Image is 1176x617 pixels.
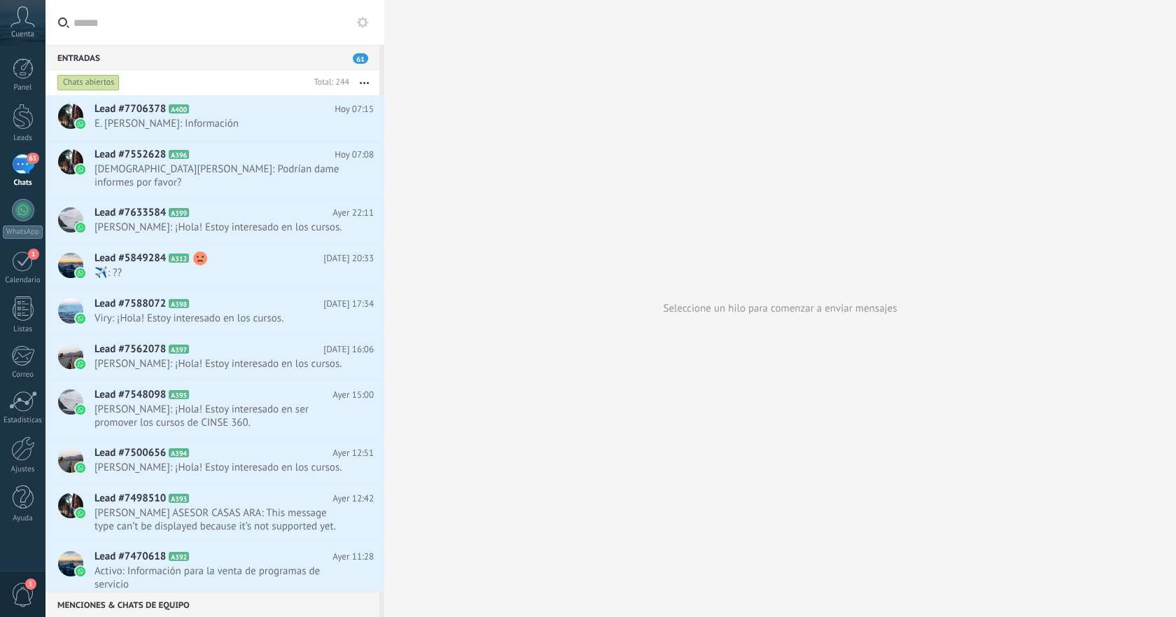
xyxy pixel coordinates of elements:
[94,102,166,116] span: Lead #7706378
[335,102,374,116] span: Hoy 07:15
[3,276,43,285] div: Calendario
[169,494,189,503] span: A393
[45,335,384,380] a: Lead #7562078 A397 [DATE] 16:06 [PERSON_NAME]: ¡Hola! Estoy interesado en los cursos.
[45,290,384,335] a: Lead #7588072 A398 [DATE] 17:34 Viry: ¡Hola! Estoy interesado en los cursos.
[76,223,85,233] img: waba.svg
[3,465,43,474] div: Ajustes
[94,388,166,402] span: Lead #7548098
[45,381,384,438] a: Lead #7548098 A395 Ayer 15:00 [PERSON_NAME]: ¡Hola! Estoy interesado en ser promover los cursos d...
[94,492,166,506] span: Lead #7498510
[45,439,384,484] a: Lead #7500656 A394 Ayer 12:51 [PERSON_NAME]: ¡Hola! Estoy interesado en los cursos.
[94,162,347,189] span: [DEMOGRAPHIC_DATA][PERSON_NAME]: Podrían dame informes por favor?
[94,446,166,460] span: Lead #7500656
[45,199,384,244] a: Lead #7633584 A399 Ayer 22:11 [PERSON_NAME]: ¡Hola! Estoy interesado en los cursos.
[3,134,43,143] div: Leads
[76,314,85,324] img: waba.svg
[335,148,374,162] span: Hoy 07:08
[349,70,379,95] button: Más
[169,448,189,457] span: A394
[169,104,189,113] span: A400
[94,221,347,234] span: [PERSON_NAME]: ¡Hola! Estoy interesado en los cursos.
[3,179,43,188] div: Chats
[94,117,347,130] span: E. [PERSON_NAME]: Información
[94,357,347,370] span: [PERSON_NAME]: ¡Hola! Estoy interesado en los cursos.
[76,405,85,415] img: waba.svg
[76,463,85,473] img: waba.svg
[94,564,347,591] span: Activo: Información para la venta de programas de servicio
[94,506,347,533] span: [PERSON_NAME] ASESOR CASAS ARA: This message type can’t be displayed because it’s not supported yet.
[308,76,349,90] div: Total: 244
[94,251,166,265] span: Lead #5849284
[3,416,43,425] div: Estadísticas
[169,150,189,159] span: A396
[332,446,374,460] span: Ayer 12:51
[94,297,166,311] span: Lead #7588072
[45,45,379,70] div: Entradas
[169,208,189,217] span: A399
[169,552,189,561] span: A392
[169,345,189,354] span: A397
[94,342,166,356] span: Lead #7562078
[169,254,189,263] span: A312
[323,297,374,311] span: [DATE] 17:34
[323,342,374,356] span: [DATE] 16:06
[57,74,120,91] div: Chats abiertos
[94,312,347,325] span: Viry: ¡Hola! Estoy interesado en los cursos.
[45,543,384,600] a: Lead #7470618 A392 Ayer 11:28 Activo: Información para la venta de programas de servicio
[3,370,43,380] div: Correo
[45,485,384,542] a: Lead #7498510 A393 Ayer 12:42 [PERSON_NAME] ASESOR CASAS ARA: This message type can’t be displaye...
[76,508,85,518] img: waba.svg
[3,325,43,334] div: Listas
[332,388,374,402] span: Ayer 15:00
[27,153,38,164] span: 61
[332,492,374,506] span: Ayer 12:42
[94,461,347,474] span: [PERSON_NAME]: ¡Hola! Estoy interesado en los cursos.
[45,141,384,198] a: Lead #7552628 A396 Hoy 07:08 [DEMOGRAPHIC_DATA][PERSON_NAME]: Podrían dame informes por favor?
[25,578,36,590] span: 1
[3,226,43,239] div: WhatsApp
[3,83,43,92] div: Panel
[3,514,43,523] div: Ayuda
[76,567,85,576] img: waba.svg
[76,268,85,278] img: waba.svg
[76,165,85,174] img: waba.svg
[45,244,384,289] a: Lead #5849284 A312 [DATE] 20:33 ️️✈️: ??
[28,249,39,260] span: 1
[332,206,374,220] span: Ayer 22:11
[94,206,166,220] span: Lead #7633584
[94,266,347,279] span: ️️✈️: ??
[169,390,189,399] span: A395
[323,251,374,265] span: [DATE] 20:33
[76,359,85,369] img: waba.svg
[94,550,166,564] span: Lead #7470618
[332,550,374,564] span: Ayer 11:28
[11,30,34,39] span: Cuenta
[45,95,384,140] a: Lead #7706378 A400 Hoy 07:15 E. [PERSON_NAME]: Información
[94,148,166,162] span: Lead #7552628
[169,299,189,308] span: A398
[353,53,368,64] span: 61
[94,403,347,429] span: [PERSON_NAME]: ¡Hola! Estoy interesado en ser promover los cursos de CINSE 360.
[76,119,85,129] img: waba.svg
[45,592,379,617] div: Menciones & Chats de equipo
